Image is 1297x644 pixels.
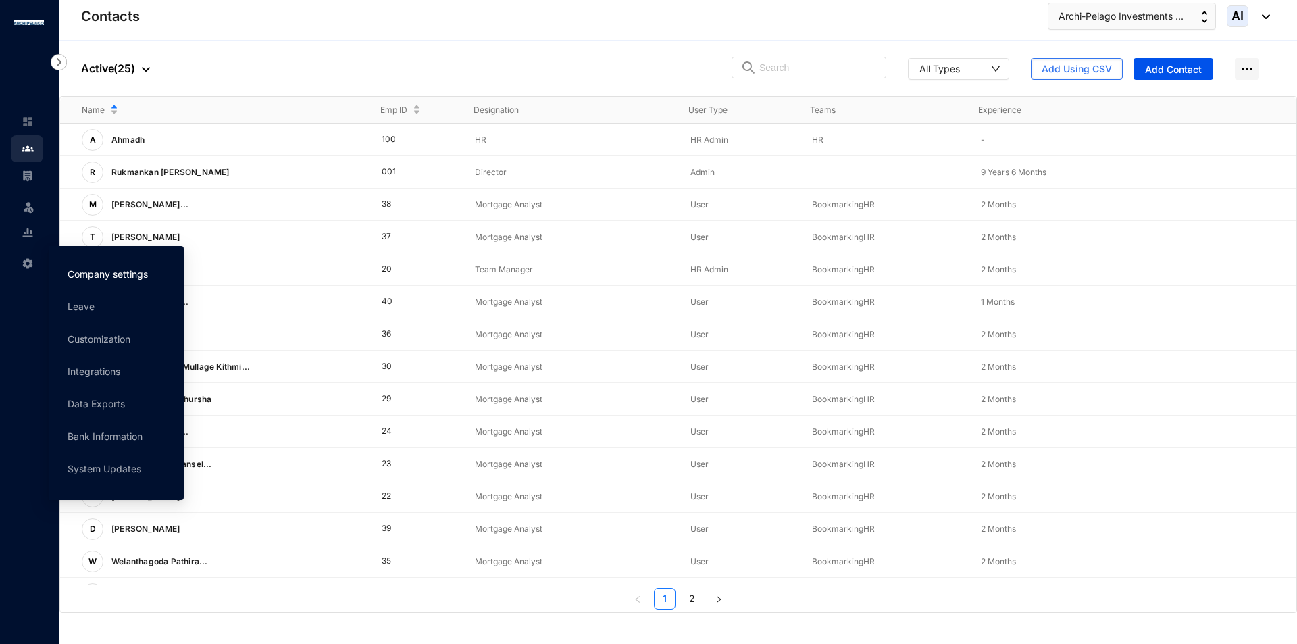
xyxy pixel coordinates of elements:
p: Mortgage Analyst [475,295,669,309]
p: Bookmarking HR [812,425,959,439]
img: leave-unselected.2934df6273408c3f84d9.svg [22,200,35,214]
span: User [690,329,709,339]
span: 2 Months [981,491,1016,501]
span: Welanthagoda Pathira... [111,556,208,566]
span: 2 Months [981,426,1016,437]
td: 20 [360,253,454,286]
span: 2 Months [981,264,1016,274]
span: right [715,595,723,603]
li: Reports [11,219,43,246]
p: Mortgage Analyst [475,230,669,244]
p: Bookmarking HR [812,393,959,406]
img: up-down-arrow.74152d26bf9780fbf563ca9c90304185.svg [1201,11,1208,23]
span: HR Admin [690,134,728,145]
p: Bookmarking HR [812,457,959,471]
li: Home [11,108,43,135]
a: Integrations [68,366,120,377]
p: Mortgage Analyst [475,360,669,374]
span: Add Using CSV [1042,62,1112,76]
a: 1 [655,589,675,609]
span: 2 Months [981,199,1016,209]
img: more-horizontal.eedb2faff8778e1aceccc67cc90ae3cb.svg [1235,58,1259,80]
p: Mortgage Analyst [475,425,669,439]
li: 1 [654,588,676,610]
td: 29 [360,383,454,416]
span: Admin [690,167,715,177]
td: 35 [360,545,454,578]
img: settings-unselected.1febfda315e6e19643a1.svg [22,257,34,270]
p: Rukmankan [PERSON_NAME] [103,162,235,183]
p: Bookmarking HR [812,360,959,374]
span: 2 Months [981,362,1016,372]
p: Bookmarking HR [812,490,959,503]
button: Add Using CSV [1031,58,1123,80]
th: Designation [452,97,667,124]
p: Bookmarking HR [812,295,959,309]
span: [PERSON_NAME]... [111,199,188,209]
span: 2 Months [981,232,1016,242]
td: 38 [360,189,454,221]
p: HR [475,133,669,147]
span: User [690,297,709,307]
td: 30 [360,351,454,383]
li: Contacts [11,135,43,162]
img: dropdown-black.8e83cc76930a90b1a4fdb6d089b7bf3a.svg [1255,14,1270,19]
a: Customization [68,333,130,345]
li: Previous Page [627,588,648,610]
button: right [708,588,730,610]
a: Bank Information [68,430,143,442]
img: dropdown-black.8e83cc76930a90b1a4fdb6d089b7bf3a.svg [142,67,150,72]
td: 100 [360,124,454,156]
button: All Types [908,58,1009,80]
span: User [690,394,709,404]
a: 2 [682,589,702,609]
span: User [690,491,709,501]
li: 2 [681,588,703,610]
li: Next Page [708,588,730,610]
p: Ahmadh [103,129,150,151]
img: people.b0bd17028ad2877b116a.svg [22,143,34,155]
div: All Types [919,61,960,75]
span: Archi-Pelago Investments ... [1059,9,1184,24]
p: Mortgage Analyst [475,328,669,341]
input: Search [759,57,878,78]
span: 2 Months [981,556,1016,566]
span: User [690,556,709,566]
p: Mortgage Analyst [475,522,669,536]
span: 9 Years 6 Months [981,167,1046,177]
span: 2 Months [981,459,1016,469]
td: 22 [360,480,454,513]
td: 40 [360,286,454,318]
p: Team Manager [475,263,669,276]
span: HR Admin [690,264,728,274]
a: Data Exports [68,398,125,410]
span: 2 Months [981,394,1016,404]
p: Mortgage Analyst [475,393,669,406]
a: Company settings [68,268,148,280]
img: search.8ce656024d3affaeffe32e5b30621cb7.svg [740,61,757,74]
th: Teams [788,97,957,124]
p: Contacts [81,7,140,26]
span: T [90,233,95,241]
p: Mortgage Analyst [475,457,669,471]
th: Emp ID [359,97,452,124]
p: Bookmarking HR [812,230,959,244]
span: - [981,134,985,145]
p: Mortgage Analyst [475,198,669,212]
p: Mortgage Analyst [475,555,669,568]
li: Payroll [11,162,43,189]
span: User [690,199,709,209]
span: 2 Months [981,329,1016,339]
span: Add Contact [1145,63,1202,76]
p: [PERSON_NAME] [103,226,186,248]
th: Experience [957,97,1125,124]
span: D [90,525,96,533]
span: User [690,524,709,534]
span: Emp ID [380,103,407,117]
td: 24 [360,416,454,448]
span: M [89,201,97,209]
span: 2 Months [981,524,1016,534]
a: Leave [68,301,95,312]
p: Bookmarking HR [812,555,959,568]
p: [PERSON_NAME] [103,518,186,540]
